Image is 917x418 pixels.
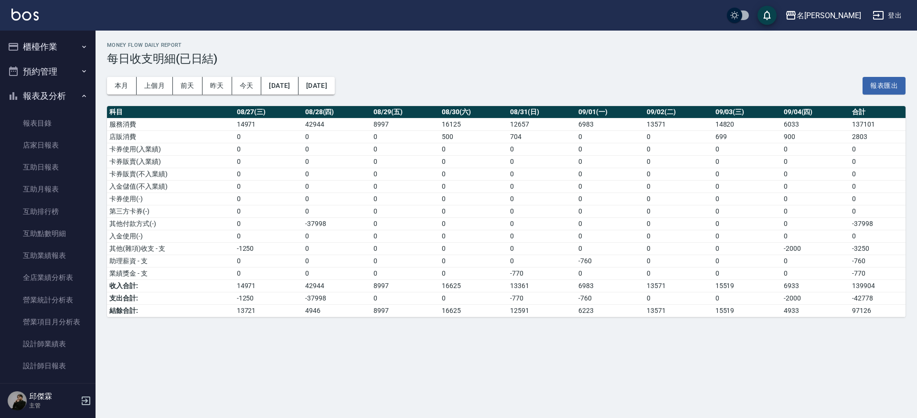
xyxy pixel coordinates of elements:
td: 卡券使用(-) [107,193,235,205]
button: [DATE] [261,77,298,95]
td: 入金使用(-) [107,230,235,242]
td: 13571 [644,118,713,130]
td: 卡券使用(入業績) [107,143,235,155]
td: 16625 [439,279,508,292]
div: 名[PERSON_NAME] [797,10,861,21]
a: 設計師日報表 [4,355,92,377]
th: 08/30(六) [439,106,508,118]
td: 699 [713,130,781,143]
td: -42778 [850,292,906,304]
td: -37998 [850,217,906,230]
td: 0 [235,155,303,168]
td: 0 [508,180,576,193]
td: 0 [781,143,850,155]
td: 15519 [713,279,781,292]
img: Logo [11,9,39,21]
td: 0 [371,180,439,193]
td: 6983 [576,118,644,130]
td: 0 [576,242,644,255]
td: 0 [644,180,713,193]
td: 0 [371,230,439,242]
td: -1250 [235,242,303,255]
a: 互助日報表 [4,156,92,178]
a: 互助排行榜 [4,201,92,223]
a: 店家日報表 [4,134,92,156]
td: 0 [303,205,371,217]
td: 入金儲值(不入業績) [107,180,235,193]
td: 0 [644,155,713,168]
button: 登出 [869,7,906,24]
td: 0 [644,205,713,217]
td: 0 [439,267,508,279]
td: 0 [644,217,713,230]
td: 0 [781,205,850,217]
td: 0 [303,242,371,255]
td: 0 [713,242,781,255]
td: 0 [850,193,906,205]
td: 收入合計: [107,279,235,292]
td: 0 [371,267,439,279]
td: 0 [508,168,576,180]
td: 結餘合計: [107,304,235,317]
th: 09/02(二) [644,106,713,118]
td: 0 [850,155,906,168]
td: 8997 [371,279,439,292]
td: -2000 [781,292,850,304]
td: 0 [781,155,850,168]
td: 0 [576,193,644,205]
h5: 邱傑霖 [29,392,78,401]
td: 6033 [781,118,850,130]
td: 0 [303,180,371,193]
td: 0 [576,230,644,242]
td: 0 [235,205,303,217]
td: 0 [850,168,906,180]
td: 0 [303,143,371,155]
td: 卡券販賣(入業績) [107,155,235,168]
td: 97126 [850,304,906,317]
td: 0 [576,205,644,217]
td: 16125 [439,118,508,130]
td: 0 [713,155,781,168]
td: 0 [303,193,371,205]
td: 0 [371,292,439,304]
td: 0 [371,217,439,230]
td: 0 [235,130,303,143]
td: 0 [781,193,850,205]
td: 14820 [713,118,781,130]
h3: 每日收支明細(已日結) [107,52,906,65]
p: 主管 [29,401,78,410]
td: 店販消費 [107,130,235,143]
a: 營業統計分析表 [4,289,92,311]
td: 0 [439,230,508,242]
th: 09/01(一) [576,106,644,118]
td: 13721 [235,304,303,317]
td: 0 [850,205,906,217]
button: 昨天 [203,77,232,95]
h2: Money Flow Daily Report [107,42,906,48]
td: 0 [576,217,644,230]
td: 6983 [576,279,644,292]
button: save [757,6,777,25]
table: a dense table [107,106,906,317]
td: 15519 [713,304,781,317]
td: 0 [781,230,850,242]
td: -770 [850,267,906,279]
td: 0 [439,205,508,217]
td: 13571 [644,304,713,317]
td: 0 [439,155,508,168]
td: 0 [303,155,371,168]
td: 0 [439,255,508,267]
td: 0 [713,193,781,205]
td: 42944 [303,279,371,292]
a: 互助點數明細 [4,223,92,245]
td: 0 [576,180,644,193]
td: 2803 [850,130,906,143]
td: 0 [439,168,508,180]
td: 0 [850,143,906,155]
td: 12591 [508,304,576,317]
td: 0 [713,255,781,267]
td: 0 [576,168,644,180]
td: 14971 [235,118,303,130]
button: 櫃檯作業 [4,34,92,59]
a: 互助業績報表 [4,245,92,267]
